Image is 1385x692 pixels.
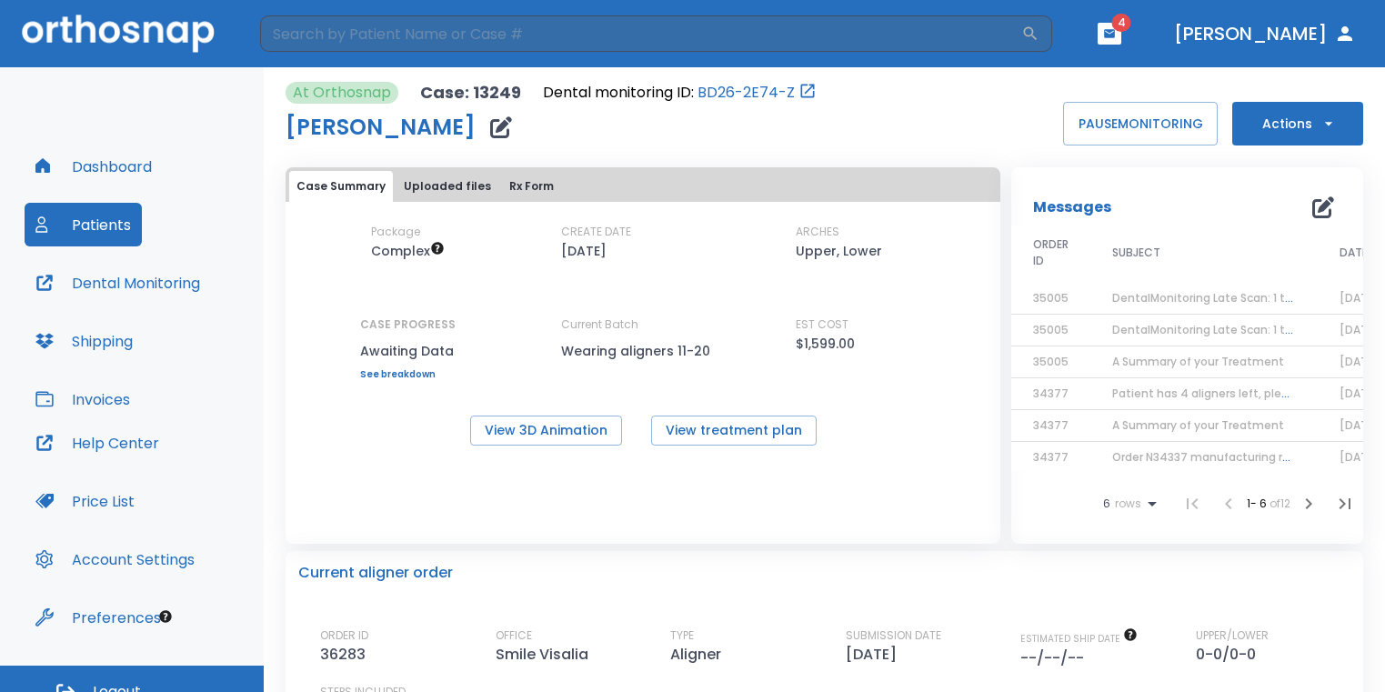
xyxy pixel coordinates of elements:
[1340,386,1379,401] span: [DATE]
[1020,632,1138,646] span: The date will be available after approving treatment plan
[1340,417,1379,433] span: [DATE]
[1020,647,1091,669] p: --/--/--
[1167,17,1363,50] button: [PERSON_NAME]
[561,240,607,262] p: [DATE]
[360,340,456,362] p: Awaiting Data
[360,369,456,380] a: See breakdown
[25,421,170,465] button: Help Center
[371,224,420,240] p: Package
[25,261,211,305] button: Dental Monitoring
[502,171,561,202] button: Rx Form
[846,627,941,644] p: SUBMISSION DATE
[420,82,521,104] p: Case: 13249
[1033,449,1069,465] span: 34377
[1103,497,1110,510] span: 6
[396,171,498,202] button: Uploaded files
[1340,354,1379,369] span: [DATE]
[371,242,445,260] span: Up to 50 Steps (100 aligners)
[1112,354,1284,369] span: A Summary of your Treatment
[1033,236,1069,269] span: ORDER ID
[561,316,725,333] p: Current Batch
[543,82,817,104] div: Open patient in dental monitoring portal
[796,333,855,355] p: $1,599.00
[1063,102,1218,145] button: PAUSEMONITORING
[1033,290,1069,306] span: 35005
[289,171,997,202] div: tabs
[1112,14,1131,32] span: 4
[25,319,144,363] button: Shipping
[25,596,172,639] button: Preferences
[1033,417,1069,433] span: 34377
[25,203,142,246] button: Patients
[1112,245,1160,261] span: SUBJECT
[846,644,904,666] p: [DATE]
[561,224,631,240] p: CREATE DATE
[1232,102,1363,145] button: Actions
[796,224,839,240] p: ARCHES
[1033,322,1069,337] span: 35005
[1340,322,1379,337] span: [DATE]
[25,537,206,581] button: Account Settings
[670,644,728,666] p: Aligner
[561,340,725,362] p: Wearing aligners 11-20
[1033,354,1069,369] span: 35005
[1340,245,1368,261] span: DATE
[1112,449,1333,465] span: Order N34337 manufacturing resumed!
[543,82,694,104] p: Dental monitoring ID:
[286,116,476,138] h1: [PERSON_NAME]
[1270,496,1290,511] span: of 12
[496,644,596,666] p: Smile Visalia
[1112,417,1284,433] span: A Summary of your Treatment
[157,608,174,625] div: Tooltip anchor
[320,627,368,644] p: ORDER ID
[1110,497,1141,510] span: rows
[293,82,391,104] p: At Orthosnap
[1033,386,1069,401] span: 34377
[670,627,694,644] p: TYPE
[1340,290,1379,306] span: [DATE]
[25,145,163,188] button: Dashboard
[360,316,456,333] p: CASE PROGRESS
[22,15,215,52] img: Orthosnap
[796,240,882,262] p: Upper, Lower
[1247,496,1270,511] span: 1 - 6
[25,479,146,523] button: Price List
[289,171,393,202] button: Case Summary
[651,416,817,446] button: View treatment plan
[260,15,1021,52] input: Search by Patient Name or Case #
[796,316,848,333] p: EST COST
[1033,196,1111,218] p: Messages
[1196,644,1263,666] p: 0-0/0-0
[496,627,532,644] p: OFFICE
[470,416,622,446] button: View 3D Animation
[1196,627,1269,644] p: UPPER/LOWER
[698,82,795,104] a: BD26-2E74-Z
[1340,449,1379,465] span: [DATE]
[320,644,373,666] p: 36283
[298,562,453,584] p: Current aligner order
[25,377,141,421] button: Invoices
